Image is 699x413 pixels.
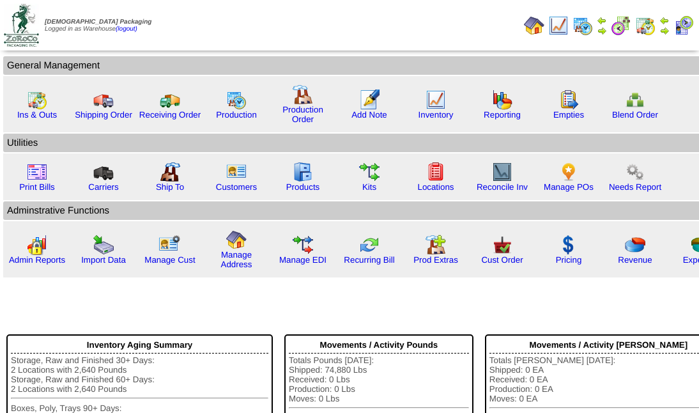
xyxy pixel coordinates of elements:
a: (logout) [116,26,137,33]
a: Receiving Order [139,110,201,120]
img: truck3.gif [93,162,114,182]
span: [DEMOGRAPHIC_DATA] Packaging [45,19,151,26]
a: Empties [553,110,584,120]
a: Pricing [556,255,582,265]
a: Blend Order [612,110,658,120]
img: prodextras.gif [426,235,446,255]
img: workflow.png [625,162,645,182]
img: network.png [625,90,645,110]
img: arrowleft.gif [597,15,607,26]
img: calendarcustomer.gif [673,15,694,36]
img: home.gif [226,230,247,250]
img: po.png [558,162,579,182]
a: Manage Address [221,250,252,269]
img: factory.gif [293,84,313,105]
img: locations.gif [426,162,446,182]
img: workorder.gif [558,90,579,110]
div: Inventory Aging Summary [11,337,268,354]
img: graph.gif [492,90,512,110]
img: reconcile.gif [359,235,380,255]
a: Ship To [156,182,184,192]
a: Cust Order [481,255,523,265]
img: truck2.gif [160,90,180,110]
a: Inventory [419,110,454,120]
a: Carriers [88,182,118,192]
a: Admin Reports [9,255,65,265]
img: cabinet.gif [293,162,313,182]
img: line_graph.gif [548,15,569,36]
a: Products [286,182,320,192]
img: calendarprod.gif [226,90,247,110]
img: calendarblend.gif [611,15,631,36]
a: Production Order [282,105,323,124]
img: graph2.png [27,235,47,255]
img: cust_order.png [492,235,512,255]
a: Import Data [81,255,126,265]
img: arrowright.gif [597,26,607,36]
a: Reporting [484,110,521,120]
a: Needs Report [609,182,661,192]
a: Ins & Outs [17,110,57,120]
img: dollar.gif [558,235,579,255]
img: arrowright.gif [659,26,670,36]
div: Movements / Activity Pounds [289,337,469,354]
img: zoroco-logo-small.webp [4,4,39,47]
img: line_graph2.gif [492,162,512,182]
a: Kits [362,182,376,192]
a: Prod Extras [413,255,458,265]
img: arrowleft.gif [659,15,670,26]
a: Revenue [618,255,652,265]
a: Manage POs [544,182,594,192]
img: invoice2.gif [27,162,47,182]
img: line_graph.gif [426,90,446,110]
a: Manage Cust [144,255,195,265]
img: home.gif [524,15,544,36]
a: Print Bills [19,182,55,192]
img: truck.gif [93,90,114,110]
a: Production [216,110,257,120]
img: edi.gif [293,235,313,255]
img: orders.gif [359,90,380,110]
img: calendarinout.gif [635,15,656,36]
a: Add Note [351,110,387,120]
img: factory2.gif [160,162,180,182]
a: Customers [216,182,257,192]
span: Logged in as Warehouse [45,19,151,33]
img: calendarprod.gif [572,15,593,36]
img: managecust.png [158,235,182,255]
img: import.gif [93,235,114,255]
a: Shipping Order [75,110,132,120]
a: Reconcile Inv [477,182,528,192]
a: Locations [417,182,454,192]
a: Recurring Bill [344,255,394,265]
img: customers.gif [226,162,247,182]
img: calendarinout.gif [27,90,47,110]
img: pie_chart.png [625,235,645,255]
img: workflow.gif [359,162,380,182]
a: Manage EDI [279,255,326,265]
